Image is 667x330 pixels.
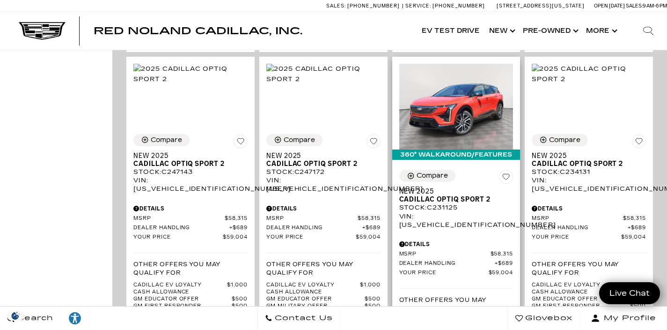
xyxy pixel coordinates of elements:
div: Pricing Details - New 2025 Cadillac OPTIQ Sport 2 [266,204,381,213]
img: 2025 Cadillac OPTIQ Sport 2 [266,64,381,84]
span: Dealer Handling [399,260,495,267]
button: Compare Vehicle [532,134,588,146]
span: MSRP [399,251,491,258]
p: Other Offers You May Qualify For [532,260,646,277]
div: Pricing Details - New 2025 Cadillac OPTIQ Sport 2 [399,240,513,248]
a: GM Educator Offer $500 [266,296,381,303]
span: Your Price [532,234,621,241]
a: GM Military Offer $500 [266,303,381,310]
a: Live Chat [599,282,660,304]
span: Search [15,312,53,325]
div: Compare [151,136,182,144]
img: 2025 Cadillac OPTIQ Sport 2 [399,64,513,150]
span: Cadillac OPTIQ Sport 2 [399,195,506,203]
a: GM First Responder Offer $500 [532,303,646,317]
span: My Profile [600,312,656,325]
a: EV Test Drive [417,12,484,50]
a: Dealer Handling $689 [532,225,646,232]
a: Your Price $59,004 [399,270,513,277]
a: Cadillac EV Loyalty Cash Allowance $1,000 [133,282,248,296]
span: $500 [365,303,381,310]
section: Click to Open Cookie Consent Modal [5,311,26,321]
span: $59,004 [621,234,646,241]
span: Cadillac EV Loyalty Cash Allowance [133,282,227,296]
img: 2025 Cadillac OPTIQ Sport 2 [532,64,646,84]
a: New 2025Cadillac OPTIQ Sport 2 [532,152,646,168]
span: MSRP [133,215,225,222]
div: Compare [417,172,448,180]
a: New 2025Cadillac OPTIQ Sport 2 [399,187,513,203]
div: 360° WalkAround/Features [392,150,520,160]
span: New 2025 [133,152,241,160]
div: Compare [549,136,580,144]
a: Sales: [PHONE_NUMBER] [326,3,402,8]
a: New [484,12,518,50]
div: Pricing Details - New 2025 Cadillac OPTIQ Sport 2 [133,204,248,213]
span: $1,000 [227,282,248,296]
span: $500 [232,296,248,303]
a: MSRP $58,315 [399,251,513,258]
span: MSRP [266,215,358,222]
a: [STREET_ADDRESS][US_STATE] [497,3,585,9]
span: $58,315 [623,215,646,222]
a: GM First Responder Offer $500 [133,303,248,317]
a: MSRP $58,315 [532,215,646,222]
span: $58,315 [358,215,381,222]
a: Contact Us [257,307,340,330]
div: Stock : C247172 [266,168,381,176]
p: Other Offers You May Qualify For [399,296,513,313]
a: Dealer Handling $689 [266,225,381,232]
span: GM Educator Offer [532,296,630,303]
span: $689 [362,225,381,232]
a: GM Educator Offer $500 [133,296,248,303]
img: Opt-Out Icon [5,311,26,321]
button: Save Vehicle [234,134,248,152]
a: Cadillac Dark Logo with Cadillac White Text [19,22,66,40]
div: VIN: [US_VEHICLE_IDENTIFICATION_NUMBER] [532,176,646,193]
span: Cadillac OPTIQ Sport 2 [133,160,241,168]
span: Dealer Handling [532,225,628,232]
span: Red Noland Cadillac, Inc. [94,25,302,37]
span: $689 [495,260,513,267]
p: Other Offers You May Qualify For [133,260,248,277]
div: Explore your accessibility options [61,311,89,325]
span: Your Price [266,234,356,241]
span: New 2025 [266,152,374,160]
a: New 2025Cadillac OPTIQ Sport 2 [266,152,381,168]
img: 2025 Cadillac OPTIQ Sport 2 [133,64,248,84]
a: Cadillac EV Loyalty Cash Allowance $1,000 [532,282,646,296]
a: Explore your accessibility options [61,307,89,330]
span: $500 [232,303,248,317]
a: Service: [PHONE_NUMBER] [402,3,487,8]
div: Compare [284,136,315,144]
span: Cadillac OPTIQ Sport 2 [266,160,374,168]
span: Live Chat [605,288,654,299]
span: Glovebox [523,312,572,325]
span: MSRP [532,215,623,222]
span: 9 AM-6 PM [643,3,667,9]
a: Your Price $59,004 [266,234,381,241]
span: New 2025 [399,187,506,195]
span: $689 [628,225,646,232]
span: GM Educator Offer [133,296,232,303]
span: Service: [405,3,431,9]
div: Stock : C247143 [133,168,248,176]
a: GM Educator Offer $500 [532,296,646,303]
div: VIN: [US_VEHICLE_IDENTIFICATION_NUMBER] [399,212,513,229]
button: Save Vehicle [632,134,646,152]
span: $59,004 [356,234,381,241]
span: $58,315 [225,215,248,222]
span: $689 [229,225,248,232]
span: Cadillac OPTIQ Sport 2 [532,160,639,168]
a: Dealer Handling $689 [133,225,248,232]
a: MSRP $58,315 [266,215,381,222]
button: Compare Vehicle [133,134,190,146]
span: GM First Responder Offer [532,303,630,317]
a: Dealer Handling $689 [399,260,513,267]
span: GM First Responder Offer [133,303,232,317]
a: Cadillac EV Loyalty Cash Allowance $1,000 [266,282,381,296]
div: Stock : C231125 [399,203,513,212]
p: Other Offers You May Qualify For [266,260,381,277]
button: Compare Vehicle [399,170,455,182]
span: Sales: [626,3,643,9]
